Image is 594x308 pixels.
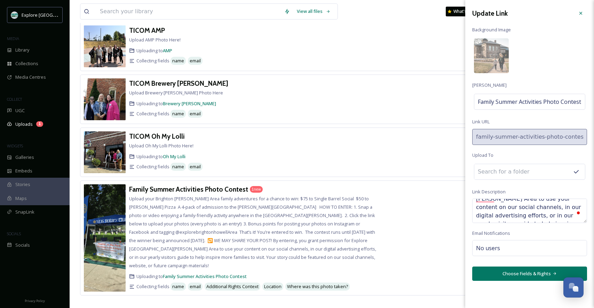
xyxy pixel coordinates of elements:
h3: TICOM Brewery [PERSON_NAME] [129,79,228,87]
span: Explore [GEOGRAPHIC_DATA][PERSON_NAME] [22,11,117,18]
span: Media Centres [15,74,46,80]
span: Library [15,47,29,53]
div: 1 [36,121,43,127]
span: name [172,283,184,290]
span: Link URL [472,118,490,125]
span: MEDIA [7,36,19,41]
span: Privacy Policy [25,299,45,303]
span: WIDGETS [7,143,23,148]
span: Embeds [15,168,32,174]
span: COLLECT [7,97,22,102]
span: Family Summer Activities Photo Contest [478,98,581,106]
span: Additional Rights Context [206,283,259,290]
h3: Family Summer Activities Photo Contest [129,185,248,193]
span: [PERSON_NAME] [472,82,507,88]
span: email [190,57,201,64]
span: name [172,57,184,64]
span: No users [476,244,500,252]
span: Where was this photo taken? [287,283,348,290]
span: name [172,110,184,117]
img: 67e7af72-b6c8-455a-acf8-98e6fe1b68aa.avif [11,11,18,18]
a: View all files [293,5,334,18]
span: Uploading to [136,47,172,54]
span: Upload AMP Photo Here! [129,37,181,43]
span: Uploading to [136,273,247,280]
textarea: To enrich screen reader interactions, please activate Accessibility in Grammarly extension settings [472,199,587,223]
span: Uploading to [136,100,216,107]
span: email [190,110,201,117]
a: AMP [163,47,172,54]
span: Uploads [15,121,33,128]
img: 731e365b-635a-4802-a600-7f741cf84def.jpg [84,184,126,292]
span: SnapLink [15,209,34,215]
span: email [190,163,201,170]
a: What's New [446,7,481,16]
span: Collections [15,60,38,67]
a: TICOM Brewery [PERSON_NAME] [129,78,228,88]
img: e1e23260-8490-4a36-a89e-afe0ceb0868f.jpg [84,25,126,67]
img: e6ec6cd7-f66a-49d0-a030-e21864bc4ecf.jpg [84,78,126,120]
span: Background Image [472,26,511,33]
a: Oh My Lolli [163,153,185,160]
span: Location [264,283,282,290]
img: e239e41a-571e-4d3c-aeb4-6bef28d54f10.jpg [84,131,126,173]
span: Maps [15,195,27,202]
span: email [190,283,201,290]
input: mylink [472,129,587,145]
button: Choose Fields & Rights [472,267,587,281]
span: Upload To [472,152,493,159]
span: Upload your Brighton [PERSON_NAME] Area family adventures for a chance to win: $75 to Single Barr... [129,195,376,269]
a: Family Summer Activities Photo Contest [163,273,247,279]
input: Search for a folder [474,164,551,179]
button: Open Chat [563,277,584,298]
div: 1 new [250,186,263,193]
span: Collecting fields [136,163,169,170]
h3: TICOM Oh My Lolli [129,132,185,140]
h3: TICOM AMP [129,26,165,34]
span: name [172,163,184,170]
span: UGC [15,107,25,114]
span: Link Description [472,188,506,195]
a: TICOM AMP [129,25,165,36]
span: SOCIALS [7,231,21,236]
span: Galleries [15,154,34,161]
span: Collecting fields [136,110,169,117]
span: Collecting fields [136,283,169,290]
a: Family Summer Activities Photo Contest [129,184,248,194]
h3: Update Link [472,8,508,18]
span: Upload Brewery [PERSON_NAME] Photo Here [129,90,223,96]
a: Privacy Policy [25,296,45,305]
a: Brewery [PERSON_NAME] [163,100,216,107]
span: Stories [15,181,30,188]
span: Collecting fields [136,57,169,64]
span: Uploading to [136,153,185,160]
img: e1bc08c2-99bb-4847-9ef4-6c680ba90222.jpg [474,38,509,73]
span: Upload Oh My Lolli Photo Here! [129,143,193,149]
span: Email Notifications [472,230,510,237]
a: TICOM Oh My Lolli [129,131,185,141]
input: Search your library [96,4,281,19]
span: Socials [15,242,30,248]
